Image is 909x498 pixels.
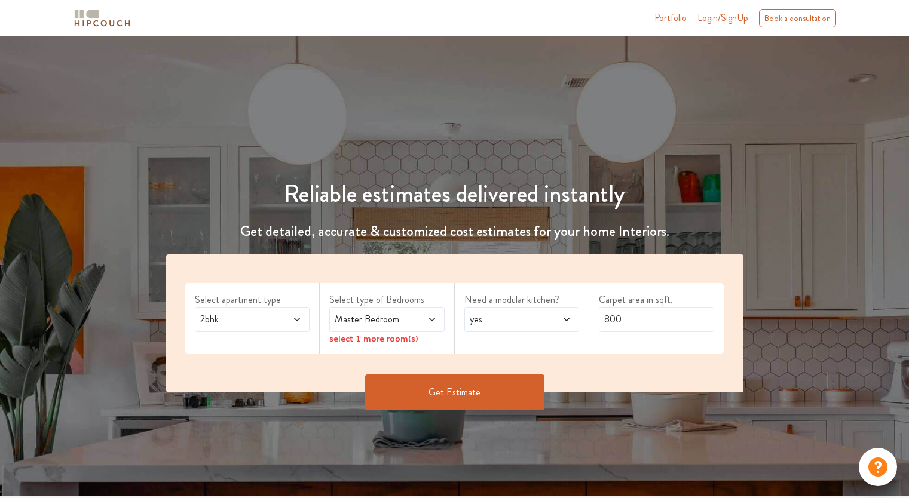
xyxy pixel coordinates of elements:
[72,8,132,29] img: logo-horizontal.svg
[759,9,836,27] div: Book a consultation
[195,293,310,307] label: Select apartment type
[329,293,445,307] label: Select type of Bedrooms
[159,223,751,240] h4: Get detailed, accurate & customized cost estimates for your home Interiors.
[697,11,748,24] span: Login/SignUp
[599,293,714,307] label: Carpet area in sqft.
[464,293,580,307] label: Need a modular kitchen?
[332,312,411,327] span: Master Bedroom
[72,5,132,32] span: logo-horizontal.svg
[159,180,751,208] h1: Reliable estimates delivered instantly
[198,312,276,327] span: 2bhk
[654,11,687,25] a: Portfolio
[329,332,445,345] div: select 1 more room(s)
[467,312,546,327] span: yes
[599,307,714,332] input: Enter area sqft
[365,374,544,410] button: Get Estimate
